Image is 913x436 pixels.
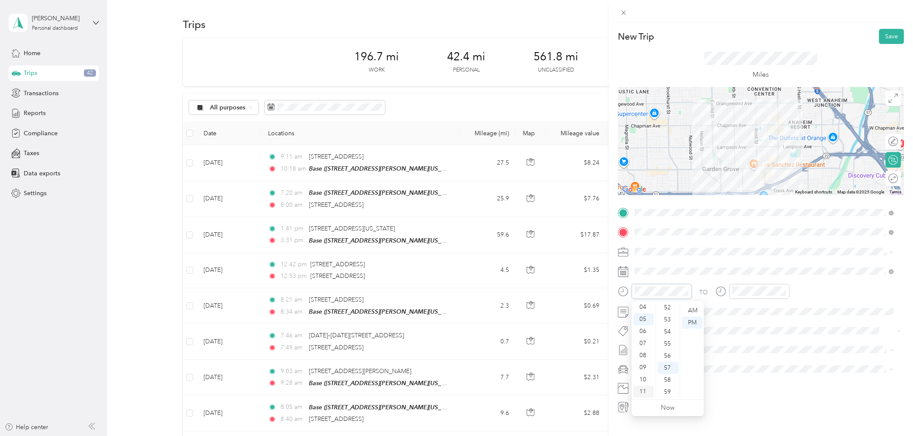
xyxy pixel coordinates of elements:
div: 04 [633,301,654,313]
div: 07 [633,337,654,349]
a: Open this area in Google Maps (opens a new window) [620,184,648,195]
div: 56 [658,350,679,362]
button: Save [879,29,904,44]
img: Google [620,184,648,195]
button: Keyboard shortcuts [795,189,832,195]
div: 10 [633,374,654,386]
div: 06 [633,325,654,337]
div: 57 [658,362,679,374]
button: Add photo [632,382,904,394]
iframe: Everlance-gr Chat Button Frame [865,388,913,436]
div: 05 [633,313,654,325]
div: AM [682,305,703,317]
div: 09 [633,361,654,374]
span: Map data ©2025 Google [837,190,884,194]
p: Miles [753,69,769,80]
div: 08 [633,349,654,361]
a: Now [661,404,675,412]
div: 53 [658,314,679,326]
div: 58 [658,374,679,386]
div: 52 [658,302,679,314]
div: PM [682,317,703,329]
div: 55 [658,338,679,350]
div: 54 [658,326,679,338]
div: TO [699,288,708,297]
div: 11 [633,386,654,398]
p: New Trip [618,31,654,43]
div: 59 [658,386,679,398]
